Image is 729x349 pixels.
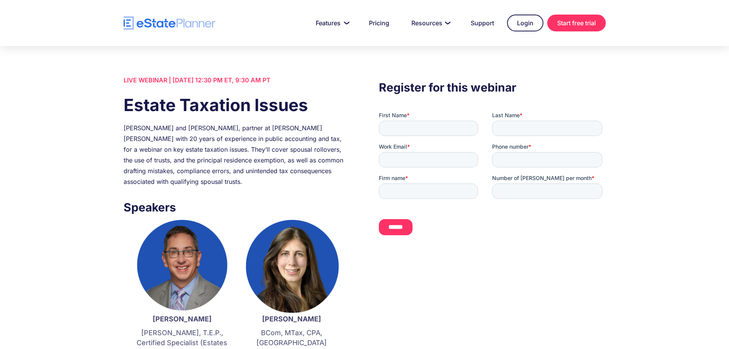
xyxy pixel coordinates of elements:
a: home [124,16,215,30]
h3: Register for this webinar [379,79,605,96]
a: Login [507,15,543,31]
iframe: Form 0 [379,111,605,242]
h1: Estate Taxation Issues [124,93,350,117]
a: Features [307,15,356,31]
strong: [PERSON_NAME] [153,315,212,323]
a: Start free trial [547,15,606,31]
a: Support [462,15,503,31]
div: [PERSON_NAME] and [PERSON_NAME], partner at [PERSON_NAME] [PERSON_NAME] with 20 years of experien... [124,123,350,187]
strong: [PERSON_NAME] [262,315,321,323]
a: Resources [402,15,458,31]
p: BCom, MTax, CPA, [GEOGRAPHIC_DATA] [245,328,339,348]
a: Pricing [360,15,398,31]
div: LIVE WEBINAR | [DATE] 12:30 PM ET, 9:30 AM PT [124,75,350,85]
h3: Speakers [124,198,350,216]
